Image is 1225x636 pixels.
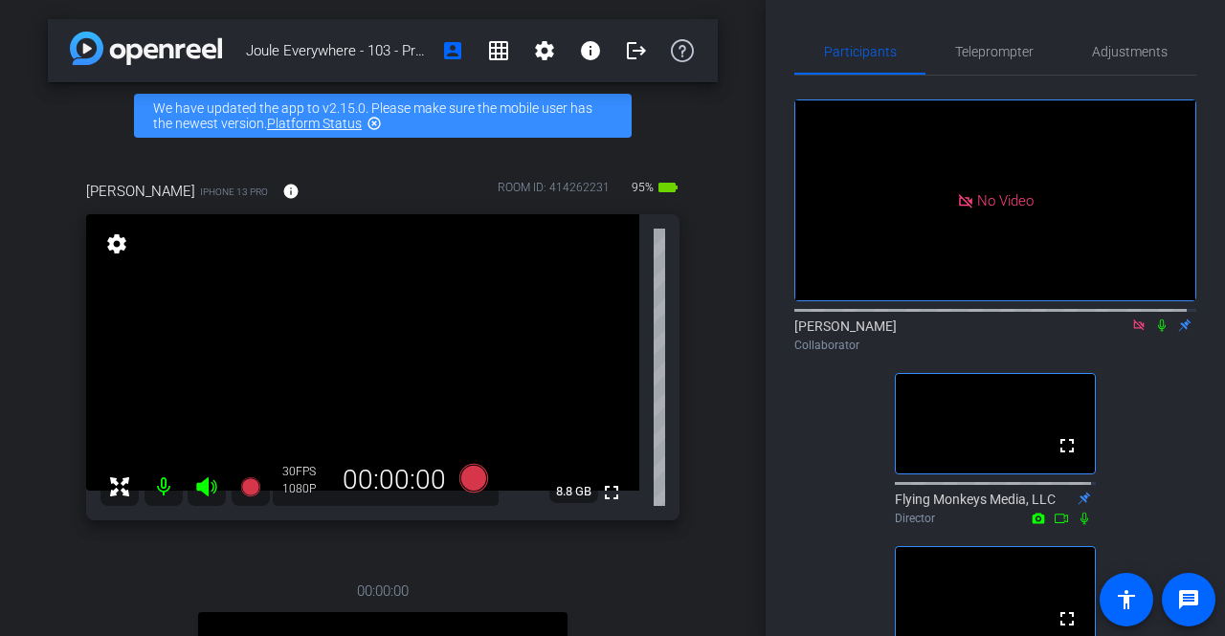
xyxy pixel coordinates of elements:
[330,464,458,496] div: 00:00:00
[579,39,602,62] mat-icon: info
[246,32,430,70] span: Joule Everywhere - 103 - Procurement
[1056,607,1079,630] mat-icon: fullscreen
[895,490,1096,527] div: Flying Monkeys Media, LLC
[282,481,330,496] div: 1080P
[1092,45,1168,58] span: Adjustments
[86,181,195,202] span: [PERSON_NAME]
[441,39,464,62] mat-icon: account_box
[895,510,1096,527] div: Director
[794,317,1196,354] div: [PERSON_NAME]
[103,232,130,255] mat-icon: settings
[1056,434,1079,457] mat-icon: fullscreen
[282,183,300,200] mat-icon: info
[134,94,632,138] div: We have updated the app to v2.15.0. Please make sure the mobile user has the newest version.
[977,191,1034,208] span: No Video
[1115,588,1138,611] mat-icon: accessibility
[367,116,382,131] mat-icon: highlight_off
[600,481,623,504] mat-icon: fullscreen
[267,116,362,131] a: Platform Status
[296,465,316,478] span: FPS
[1177,588,1200,611] mat-icon: message
[357,581,409,602] span: 00:00:00
[629,172,657,203] span: 95%
[200,185,268,199] span: iPhone 13 Pro
[533,39,556,62] mat-icon: settings
[824,45,897,58] span: Participants
[487,39,510,62] mat-icon: grid_on
[625,39,648,62] mat-icon: logout
[794,337,1196,354] div: Collaborator
[282,464,330,479] div: 30
[549,480,598,503] span: 8.8 GB
[657,176,679,199] mat-icon: battery_std
[498,179,610,207] div: ROOM ID: 414262231
[70,32,222,65] img: app-logo
[955,45,1034,58] span: Teleprompter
